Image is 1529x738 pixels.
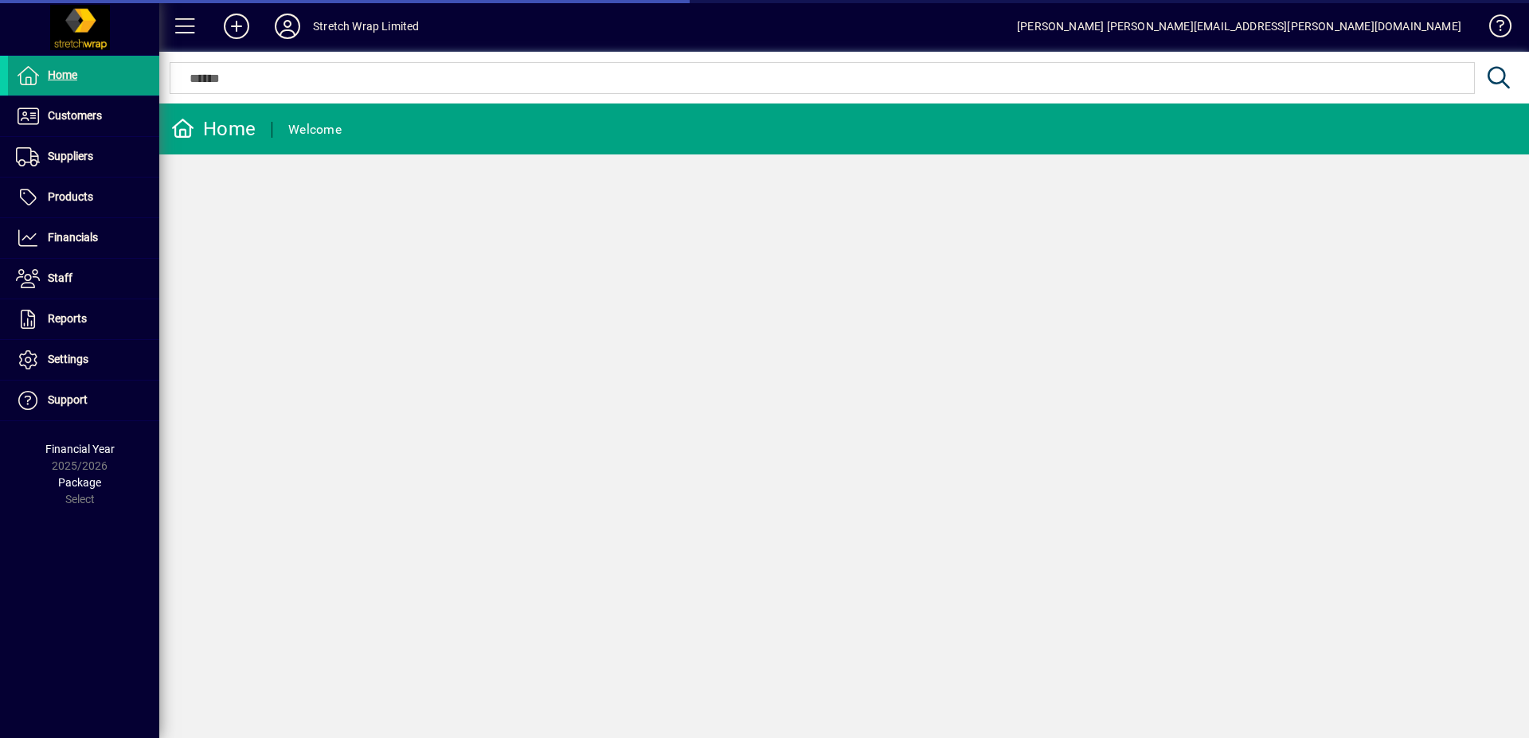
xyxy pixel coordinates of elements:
[48,109,102,122] span: Customers
[48,271,72,284] span: Staff
[288,117,342,143] div: Welcome
[48,190,93,203] span: Products
[58,476,101,489] span: Package
[48,68,77,81] span: Home
[262,12,313,41] button: Profile
[8,340,159,380] a: Settings
[171,116,256,142] div: Home
[8,381,159,420] a: Support
[313,14,420,39] div: Stretch Wrap Limited
[45,443,115,455] span: Financial Year
[1477,3,1509,55] a: Knowledge Base
[8,218,159,258] a: Financials
[8,96,159,136] a: Customers
[1017,14,1461,39] div: [PERSON_NAME] [PERSON_NAME][EMAIL_ADDRESS][PERSON_NAME][DOMAIN_NAME]
[8,259,159,299] a: Staff
[48,393,88,406] span: Support
[8,137,159,177] a: Suppliers
[48,150,93,162] span: Suppliers
[48,231,98,244] span: Financials
[48,353,88,365] span: Settings
[8,299,159,339] a: Reports
[8,178,159,217] a: Products
[211,12,262,41] button: Add
[48,312,87,325] span: Reports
